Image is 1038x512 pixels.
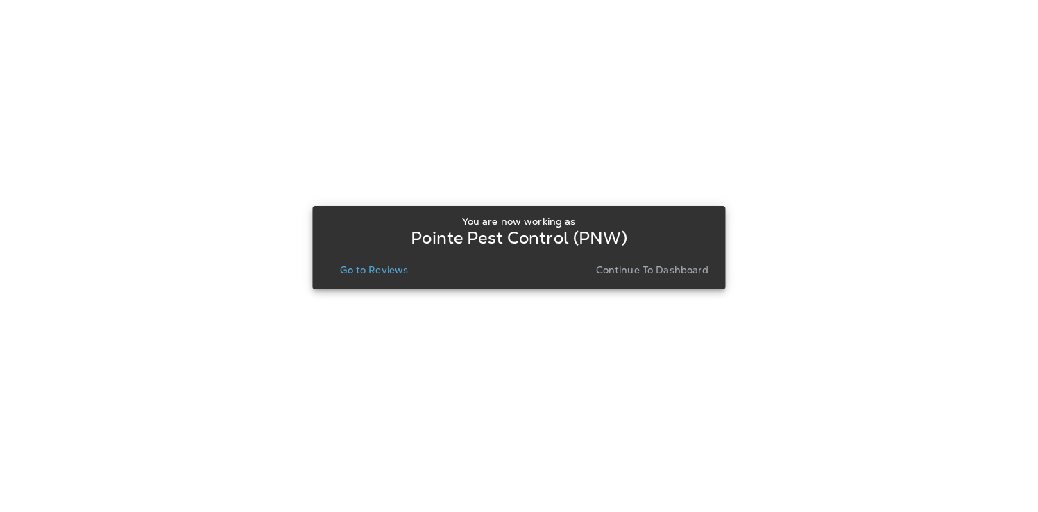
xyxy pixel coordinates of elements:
[334,260,414,280] button: Go to Reviews
[596,264,709,275] p: Continue to Dashboard
[590,260,715,280] button: Continue to Dashboard
[462,216,575,227] p: You are now working as
[411,232,627,244] p: Pointe Pest Control (PNW)
[340,264,408,275] p: Go to Reviews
